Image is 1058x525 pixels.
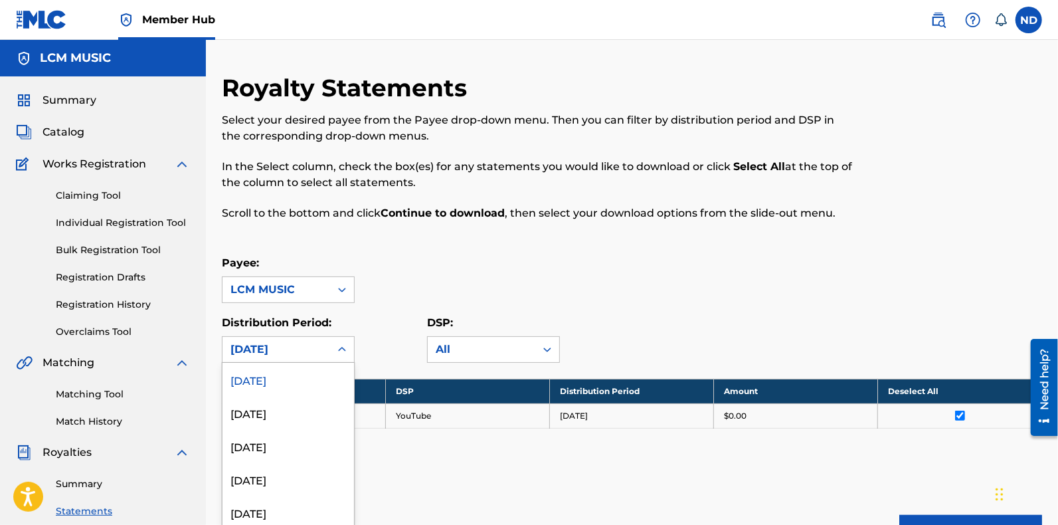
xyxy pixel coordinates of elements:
th: DSP [386,379,550,403]
img: expand [174,445,190,461]
td: [DATE] [550,403,714,428]
p: Scroll to the bottom and click , then select your download options from the slide-out menu. [222,205,853,221]
span: Member Hub [142,12,215,27]
div: [DATE] [230,342,322,358]
h2: Royalty Statements [222,73,474,103]
a: Summary [56,477,190,491]
label: Distribution Period: [222,316,331,329]
span: Matching [43,355,94,371]
img: Catalog [16,124,32,140]
img: search [930,12,946,28]
label: DSP: [427,316,453,329]
p: $0.00 [724,410,747,422]
div: [DATE] [222,363,354,396]
strong: Select All [733,160,785,173]
div: User Menu [1015,7,1042,33]
a: Claiming Tool [56,189,190,203]
iframe: Chat Widget [992,461,1058,525]
div: [DATE] [222,396,354,429]
a: Matching Tool [56,387,190,401]
div: Help [960,7,986,33]
a: Registration History [56,298,190,312]
img: Summary [16,92,32,108]
img: expand [174,355,190,371]
div: All [436,342,527,358]
h5: LCM MUSIC [40,51,111,66]
span: Works Registration [43,156,146,172]
a: Match History [56,415,190,429]
a: Overclaims Tool [56,325,190,339]
div: LCM MUSIC [230,282,322,298]
iframe: Resource Center [1021,334,1058,441]
a: Statements [56,504,190,518]
div: Notifications [994,13,1008,27]
a: Bulk Registration Tool [56,243,190,257]
span: Royalties [43,445,92,461]
img: Top Rightsholder [118,12,134,28]
div: Drag [996,474,1004,514]
span: Catalog [43,124,84,140]
th: Amount [714,379,878,403]
img: Works Registration [16,156,33,172]
strong: Continue to download [381,207,505,219]
th: Deselect All [878,379,1042,403]
img: Accounts [16,51,32,66]
img: help [965,12,981,28]
div: [DATE] [222,463,354,496]
th: Distribution Period [550,379,714,403]
td: YouTube [386,403,550,428]
span: Summary [43,92,96,108]
div: [DATE] [222,429,354,463]
p: In the Select column, check the box(es) for any statements you would like to download or click at... [222,159,853,191]
p: Select your desired payee from the Payee drop-down menu. Then you can filter by distribution peri... [222,112,853,144]
a: CatalogCatalog [16,124,84,140]
img: Royalties [16,445,32,461]
img: Matching [16,355,33,371]
a: Individual Registration Tool [56,216,190,230]
label: Payee: [222,257,259,269]
a: Registration Drafts [56,270,190,284]
a: SummarySummary [16,92,96,108]
img: MLC Logo [16,10,67,29]
img: expand [174,156,190,172]
a: Public Search [925,7,952,33]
